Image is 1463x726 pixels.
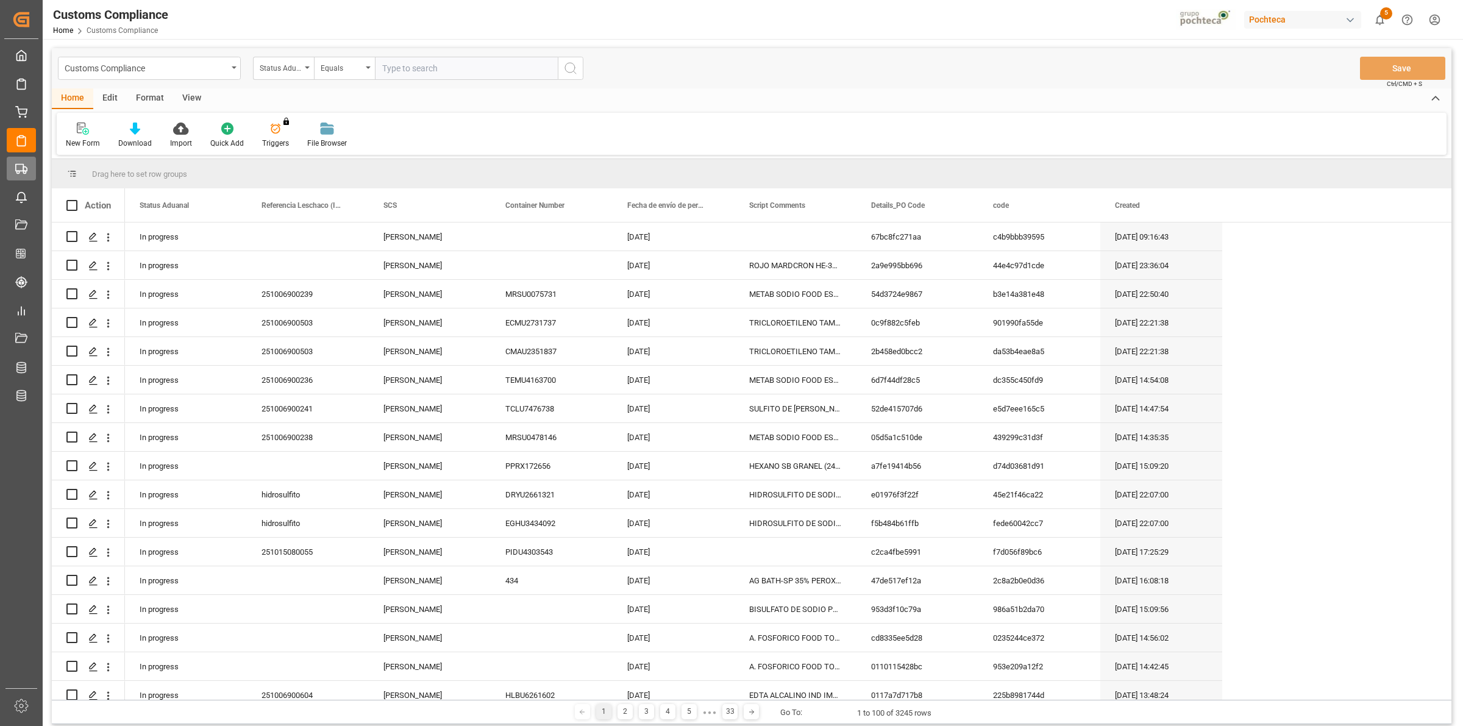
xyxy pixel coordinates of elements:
[505,201,564,210] span: Container Number
[247,681,369,709] div: 251006900604
[491,566,613,594] div: 434
[613,624,735,652] div: [DATE]
[125,681,247,709] div: In progress
[613,480,735,508] div: [DATE]
[1387,79,1422,88] span: Ctrl/CMD + S
[1100,366,1222,394] div: [DATE] 14:54:08
[856,337,978,365] div: 2b458ed0bcc2
[369,452,491,480] div: [PERSON_NAME]
[613,509,735,537] div: [DATE]
[52,394,125,423] div: Press SPACE to select this row.
[125,308,247,336] div: In progress
[125,480,247,508] div: In progress
[856,280,978,308] div: 54d3724e9867
[52,595,125,624] div: Press SPACE to select this row.
[978,566,1100,594] div: 2c8a2b0e0d36
[92,169,187,179] span: Drag here to set row groups
[247,394,369,422] div: 251006900241
[125,394,1222,423] div: Press SPACE to select this row.
[1100,251,1222,279] div: [DATE] 23:36:04
[618,704,633,719] div: 2
[52,88,93,109] div: Home
[125,337,247,365] div: In progress
[596,704,611,719] div: 1
[369,538,491,566] div: [PERSON_NAME]
[173,88,210,109] div: View
[369,652,491,680] div: [PERSON_NAME]
[1360,57,1445,80] button: Save
[260,60,301,74] div: Status Aduanal
[856,480,978,508] div: e01976f3f22f
[856,308,978,336] div: 0c9f882c5feb
[735,452,856,480] div: HEXANO SB GRANEL (24608)
[1100,566,1222,594] div: [DATE] 16:08:18
[125,652,247,680] div: In progress
[369,337,491,365] div: [PERSON_NAME]
[735,595,856,623] div: BISULFATO DE SODIO PET GRADE SAC 25 KG (
[52,452,125,480] div: Press SPACE to select this row.
[978,337,1100,365] div: da53b4eae8a5
[613,337,735,365] div: [DATE]
[613,251,735,279] div: [DATE]
[52,366,125,394] div: Press SPACE to select this row.
[856,595,978,623] div: 953d3f10c79a
[247,366,369,394] div: 251006900236
[978,251,1100,279] div: 44e4c97d1cde
[856,652,978,680] div: 0110115428bc
[978,394,1100,422] div: e5d7eee165c5
[780,706,802,719] div: Go To:
[1100,452,1222,480] div: [DATE] 15:09:20
[735,624,856,652] div: A. FOSFORICO FOOD TOTE [GEOGRAPHIC_DATA] 1632.94kg (35
[125,652,1222,681] div: Press SPACE to select this row.
[856,423,978,451] div: 05d5a1c510de
[1244,8,1366,31] button: Pochteca
[52,280,125,308] div: Press SPACE to select this row.
[52,681,125,710] div: Press SPACE to select this row.
[978,624,1100,652] div: 0235244ce372
[247,337,369,365] div: 251006900503
[247,480,369,508] div: hidrosulfito
[247,423,369,451] div: 251006900238
[127,88,173,109] div: Format
[314,57,375,80] button: open menu
[1394,6,1421,34] button: Help Center
[613,366,735,394] div: [DATE]
[735,308,856,336] div: TRICLOROETILENO TAM INC 280 KG (37501)
[1100,480,1222,508] div: [DATE] 22:07:00
[369,280,491,308] div: [PERSON_NAME]
[125,423,247,451] div: In progress
[369,308,491,336] div: [PERSON_NAME]
[627,201,709,210] span: Fecha de envío de permisos / cartas
[375,57,558,80] input: Type to search
[856,251,978,279] div: 2a9e995bb696
[253,57,314,80] button: open menu
[735,480,856,508] div: HIDROSULFITO DE SODIO 50 KG CUNETE (2283
[58,57,241,80] button: open menu
[125,681,1222,710] div: Press SPACE to select this row.
[125,595,1222,624] div: Press SPACE to select this row.
[613,566,735,594] div: [DATE]
[558,57,583,80] button: search button
[735,652,856,680] div: A. FOSFORICO FOOD TOTE [GEOGRAPHIC_DATA] 1632.94kg (35
[125,624,1222,652] div: Press SPACE to select this row.
[125,280,1222,308] div: Press SPACE to select this row.
[978,308,1100,336] div: 901990fa55de
[52,251,125,280] div: Press SPACE to select this row.
[247,509,369,537] div: hidrosulfito
[978,222,1100,251] div: c4b9bbb39595
[722,704,738,719] div: 33
[613,280,735,308] div: [DATE]
[993,201,1009,210] span: code
[1380,7,1392,20] span: 5
[1100,624,1222,652] div: [DATE] 14:56:02
[125,538,247,566] div: In progress
[749,201,805,210] span: Script Comments
[735,681,856,709] div: EDTA ALCALINO IND IMP SAC 25 KG (59620)
[369,394,491,422] div: [PERSON_NAME]
[125,566,247,594] div: In progress
[491,509,613,537] div: EGHU3434092
[856,509,978,537] div: f5b484b61ffb
[369,681,491,709] div: [PERSON_NAME]
[613,423,735,451] div: [DATE]
[857,707,931,719] div: 1 to 100 of 3245 rows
